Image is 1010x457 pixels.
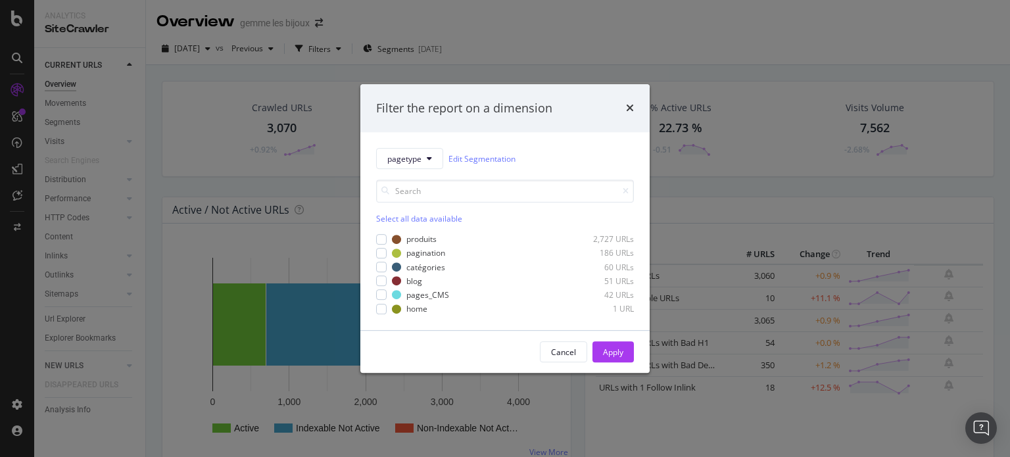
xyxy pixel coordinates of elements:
button: Cancel [540,341,587,362]
span: pagetype [387,153,421,164]
div: 2,727 URLs [569,234,634,245]
div: home [406,303,427,314]
div: pages_CMS [406,289,449,301]
button: Apply [592,341,634,362]
div: 42 URLs [569,289,634,301]
div: 51 URLs [569,276,634,287]
div: Apply [603,347,623,358]
input: Search [376,180,634,203]
a: Edit Segmentation [448,152,516,166]
div: modal [360,84,650,373]
div: catégories [406,262,445,273]
div: Select all data available [376,213,634,224]
div: times [626,100,634,117]
div: pagination [406,248,445,259]
div: 186 URLs [569,248,634,259]
div: 1 URL [569,303,634,314]
div: Cancel [551,347,576,358]
div: 60 URLs [569,262,634,273]
div: Open Intercom Messenger [965,412,997,444]
div: produits [406,234,437,245]
div: blog [406,276,422,287]
div: Filter the report on a dimension [376,100,552,117]
button: pagetype [376,148,443,169]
